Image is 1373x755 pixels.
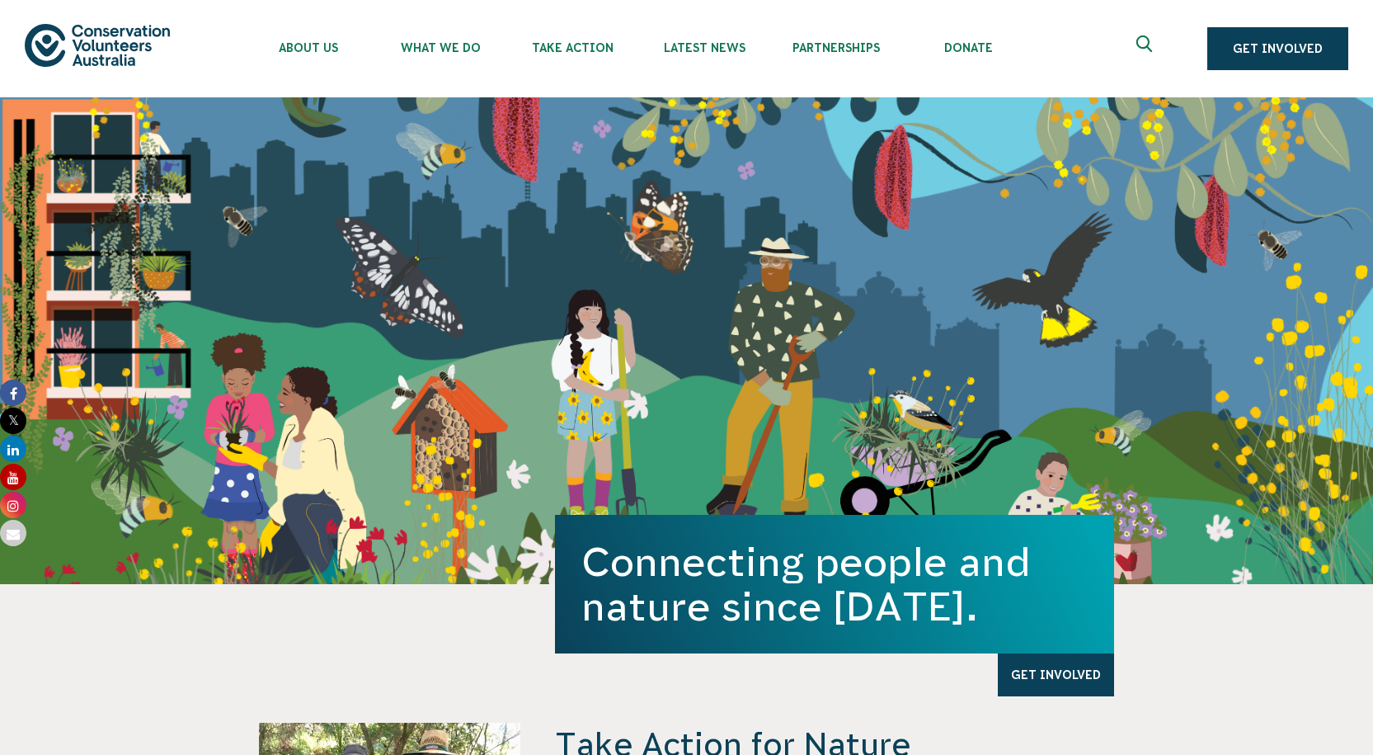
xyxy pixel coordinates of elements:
h1: Connecting people and nature since [DATE]. [581,540,1088,629]
span: Expand search box [1136,35,1157,62]
button: Expand search box Close search box [1126,29,1166,68]
span: Partnerships [770,41,902,54]
span: Donate [902,41,1034,54]
span: What We Do [374,41,506,54]
a: Get Involved [1207,27,1348,70]
span: Take Action [506,41,638,54]
span: Latest News [638,41,770,54]
img: logo.svg [25,24,170,66]
span: About Us [242,41,374,54]
a: Get Involved [998,654,1114,696]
